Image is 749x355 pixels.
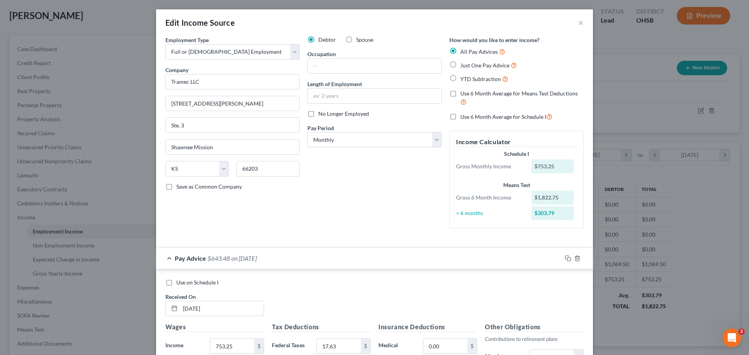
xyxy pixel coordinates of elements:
div: Schedule I [456,150,577,158]
span: 2 [738,329,745,335]
label: How would you like to enter income? [449,36,540,44]
button: × [578,18,584,27]
span: Save as Common Company [176,183,242,190]
input: 0.00 [423,339,467,353]
div: $753.25 [531,159,574,173]
div: $ [361,339,370,353]
iframe: Intercom live chat [722,329,741,347]
span: on [DATE] [231,254,257,262]
input: Enter address... [166,96,299,111]
label: Occupation [307,50,336,58]
input: 0.00 [210,339,254,353]
div: $ [254,339,264,353]
h5: Other Obligations [485,322,584,332]
input: 0.00 [317,339,361,353]
div: $ [467,339,477,353]
span: Received On [165,293,196,300]
input: Search company by name... [165,74,300,90]
span: Company [165,67,188,73]
span: Use on Schedule I [176,279,218,286]
div: Gross Monthly Income [452,162,527,170]
span: Pay Period [307,125,334,131]
span: Pay Advice [175,254,206,262]
span: No Longer Employed [318,110,369,117]
div: $1,822.75 [531,191,574,205]
span: Debtor [318,36,336,43]
span: YTD Subtraction [460,76,501,82]
span: Income [165,342,183,348]
input: Enter city... [166,140,299,154]
h5: Insurance Deductions [378,322,477,332]
div: Gross 6 Month Income [452,194,527,201]
div: Means Test [456,181,577,189]
input: -- [308,58,441,73]
span: All Pay Advices [460,48,498,55]
input: Enter zip... [236,161,300,177]
span: Use 6 Month Average for Schedule I [460,113,546,120]
span: Just One Pay Advice [460,62,509,69]
input: MM/DD/YYYY [180,301,264,316]
div: $303.79 [531,206,574,220]
label: Length of Employment [307,80,362,88]
label: Federal Taxes [268,338,312,354]
h5: Wages [165,322,264,332]
p: Contributions to retirement plans [485,335,584,343]
input: Unit, Suite, etc... [166,118,299,132]
span: $643.48 [208,254,230,262]
input: ex: 2 years [308,88,441,103]
span: Use 6 Month Average for Means Test Deductions [460,90,578,97]
span: Spouse [356,36,373,43]
label: Medical [374,338,419,354]
span: Employment Type [165,37,209,43]
div: Edit Income Source [165,17,235,28]
h5: Income Calculator [456,137,577,147]
div: ÷ 6 months [452,209,527,217]
h5: Tax Deductions [272,322,371,332]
